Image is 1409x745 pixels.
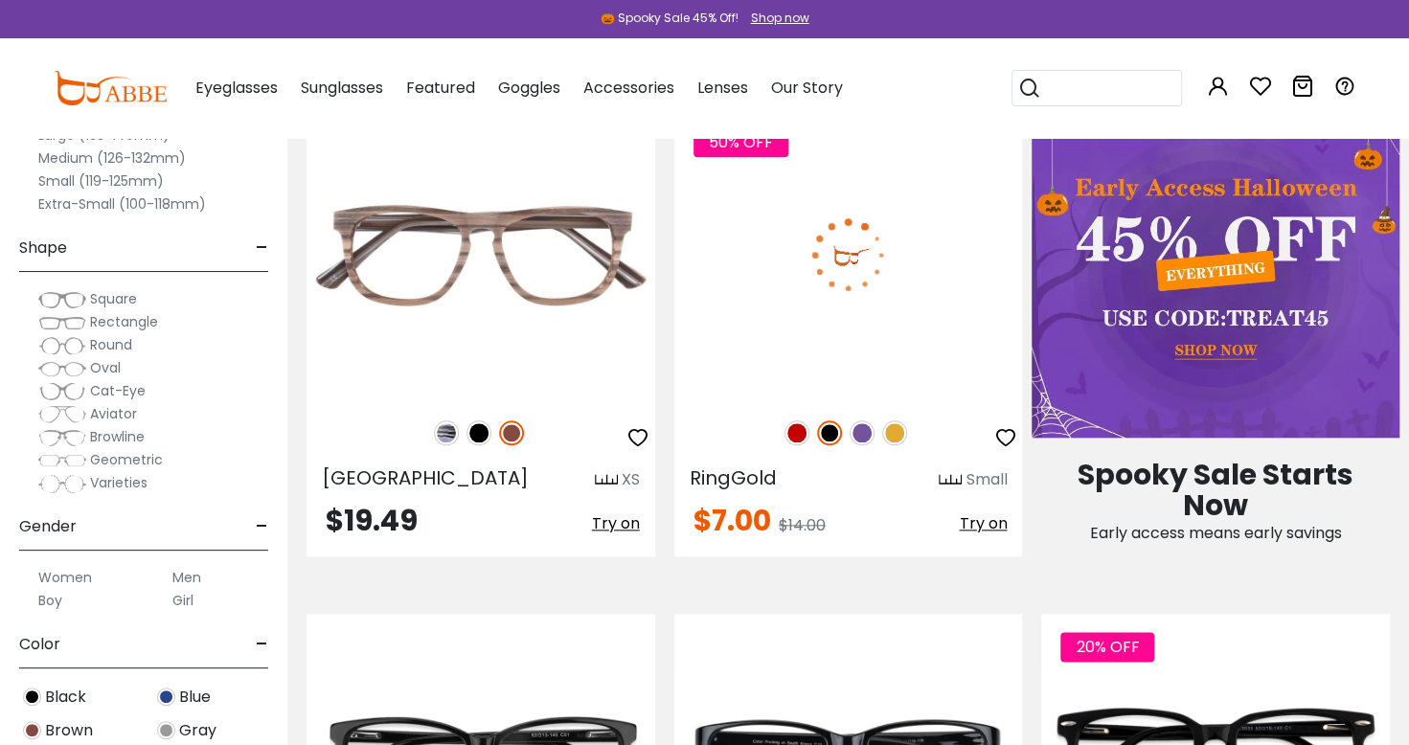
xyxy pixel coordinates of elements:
label: Extra-Small (100-118mm) [38,192,206,215]
span: Lenses [697,77,748,99]
img: Brown [499,420,524,445]
span: Gender [19,504,77,550]
img: Square.png [38,290,86,309]
img: Striped [434,420,459,445]
img: Browline.png [38,428,86,447]
span: 20% OFF [1060,632,1154,662]
div: XS [622,468,640,491]
button: Try on [592,507,640,541]
img: Aviator.png [38,405,86,424]
span: Our Story [771,77,843,99]
span: - [256,621,268,667]
span: Goggles [498,77,560,99]
span: Early access means early savings [1090,522,1342,544]
img: size ruler [939,473,962,487]
img: Geometric.png [38,451,86,470]
img: Gray [157,721,175,739]
label: Women [38,566,92,589]
span: Accessories [583,77,674,99]
label: Small (119-125mm) [38,169,164,192]
img: Black [23,688,41,706]
span: Gray [179,719,216,742]
span: Brown [45,719,93,742]
img: Oval.png [38,359,86,378]
span: Blue [179,686,211,709]
span: 50% OFF [693,127,788,157]
div: Shop now [751,10,809,27]
span: $14.00 [779,514,826,536]
span: $19.49 [326,500,418,541]
button: Try on [959,507,1007,541]
span: Rectangle [90,312,158,331]
span: Try on [592,512,640,534]
label: Girl [172,589,193,612]
label: Boy [38,589,62,612]
img: Varieties.png [38,474,86,494]
span: RingGold [690,464,777,491]
img: Black [466,420,491,445]
span: Sunglasses [301,77,383,99]
span: [GEOGRAPHIC_DATA] [322,464,529,491]
span: - [256,504,268,550]
div: Small [966,468,1007,491]
span: Try on [959,512,1007,534]
span: Spooky Sale Starts Now [1078,454,1353,526]
span: Eyeglasses [195,77,278,99]
span: $7.00 [693,500,771,541]
label: Medium (126-132mm) [38,147,186,169]
img: Cat-Eye.png [38,382,86,401]
span: Shape [19,225,67,271]
label: Men [172,566,201,589]
img: Round.png [38,336,86,355]
span: Round [90,335,132,354]
img: Brown Readsboro - Acetate ,Universal Bridge Fit [307,109,655,399]
img: size ruler [595,473,618,487]
img: Purple [850,420,875,445]
img: Early Access Halloween [1032,109,1399,438]
span: Varieties [90,473,148,492]
span: Cat-Eye [90,381,146,400]
span: Browline [90,427,145,446]
a: Shop now [741,10,809,26]
img: Blue [157,688,175,706]
img: Red [784,420,809,445]
span: - [256,225,268,271]
img: Black RingGold - Acetate ,Universal Bridge Fit [674,109,1023,399]
span: Black [45,686,86,709]
div: 🎃 Spooky Sale 45% Off! [601,10,739,27]
span: Color [19,621,60,667]
span: Oval [90,358,121,377]
img: abbeglasses.com [54,71,167,105]
img: Black [817,420,842,445]
span: Square [90,289,137,308]
span: Geometric [90,450,163,469]
img: Brown [23,721,41,739]
span: Aviator [90,404,137,423]
img: Yellow [882,420,907,445]
span: Featured [406,77,475,99]
img: Rectangle.png [38,313,86,332]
